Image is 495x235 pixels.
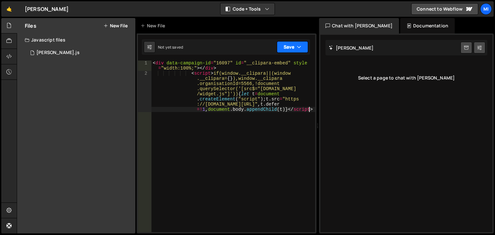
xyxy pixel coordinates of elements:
div: Chat with [PERSON_NAME] [319,18,399,33]
div: New File [141,23,168,29]
a: 🤙 [1,1,17,17]
a: Connect to Webflow [411,3,478,15]
div: Documentation [400,18,455,33]
div: Select a page to chat with [PERSON_NAME] [325,65,487,91]
button: New File [103,23,128,28]
div: 15061/39325.js [25,46,135,59]
a: mi [480,3,492,15]
div: [PERSON_NAME].js [36,50,80,56]
div: [PERSON_NAME] [25,5,69,13]
div: Not yet saved [158,44,183,50]
div: 1 [138,61,151,71]
button: Code + Tools [220,3,275,15]
h2: Files [25,22,36,29]
button: Save [277,41,308,53]
h2: [PERSON_NAME] [329,45,374,51]
div: Javascript files [17,33,135,46]
div: 2 [138,71,151,112]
